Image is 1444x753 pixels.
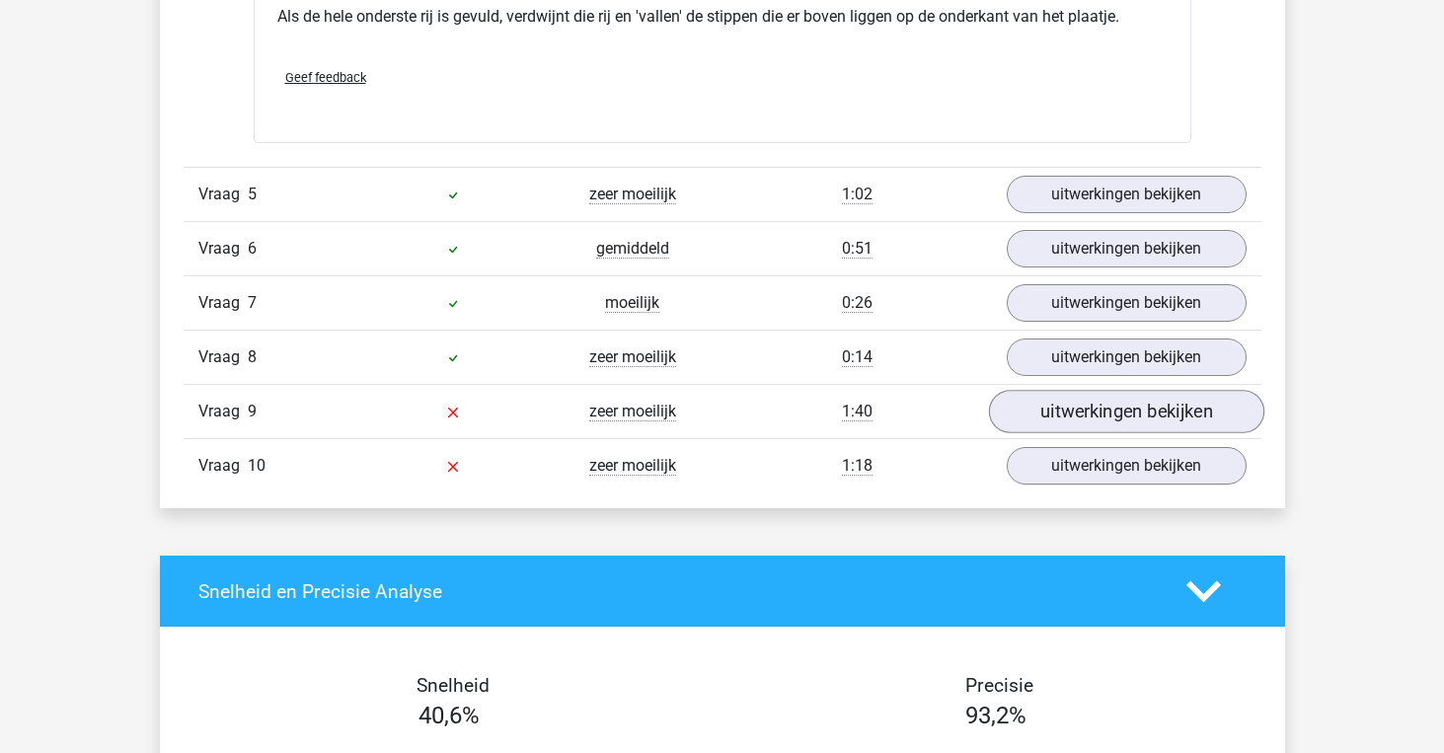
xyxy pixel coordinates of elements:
span: gemiddeld [596,239,669,259]
span: 1:40 [842,402,873,421]
span: 6 [248,239,257,258]
a: uitwerkingen bekijken [1007,176,1247,213]
span: 10 [248,456,266,475]
span: zeer moeilijk [589,185,676,204]
h4: Snelheid [198,674,708,697]
span: 40,6% [418,702,480,729]
a: uitwerkingen bekijken [1007,339,1247,376]
span: zeer moeilijk [589,402,676,421]
span: 1:02 [842,185,873,204]
span: Vraag [198,291,248,315]
span: 8 [248,347,257,366]
span: Vraag [198,183,248,206]
span: zeer moeilijk [589,347,676,367]
span: 93,2% [965,702,1026,729]
span: moeilijk [605,293,659,313]
span: zeer moeilijk [589,456,676,476]
span: Vraag [198,237,248,261]
p: Als de hele onderste rij is gevuld, verdwijnt die rij en 'vallen' de stippen die er boven liggen ... [277,5,1168,29]
h4: Precisie [745,674,1254,697]
span: 9 [248,402,257,420]
a: uitwerkingen bekijken [1007,284,1247,322]
span: 0:14 [842,347,873,367]
span: Geef feedback [285,70,366,85]
span: 5 [248,185,257,203]
h4: Snelheid en Precisie Analyse [198,580,1157,603]
span: 0:26 [842,293,873,313]
span: 0:51 [842,239,873,259]
a: uitwerkingen bekijken [988,391,1263,434]
span: Vraag [198,400,248,423]
a: uitwerkingen bekijken [1007,230,1247,267]
span: 7 [248,293,257,312]
span: Vraag [198,345,248,369]
span: Vraag [198,454,248,478]
span: 1:18 [842,456,873,476]
a: uitwerkingen bekijken [1007,447,1247,485]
